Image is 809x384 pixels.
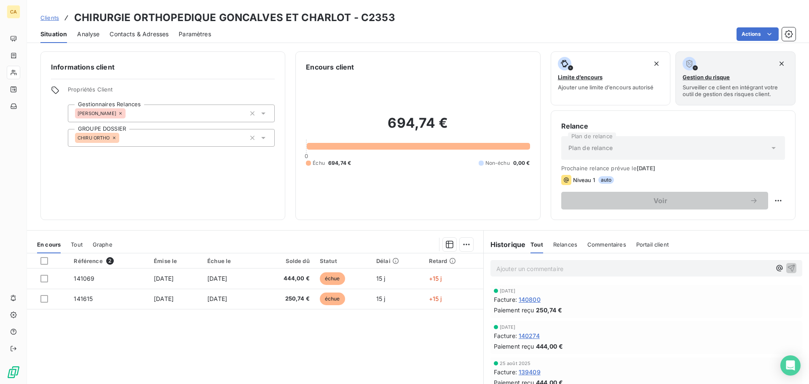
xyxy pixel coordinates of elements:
span: Contacts & Adresses [110,30,169,38]
span: 141069 [74,275,94,282]
span: 141615 [74,295,93,302]
span: 0 [305,153,308,159]
span: Commentaires [587,241,626,248]
span: 140274 [519,331,540,340]
span: En cours [37,241,61,248]
span: 250,74 € [262,295,310,303]
button: Voir [561,192,768,209]
span: échue [320,293,345,305]
span: Ajouter une limite d’encours autorisé [558,84,654,91]
div: Retard [429,258,478,264]
span: Surveiller ce client en intégrant votre outil de gestion des risques client. [683,84,788,97]
span: 694,74 € [328,159,351,167]
span: +15 j [429,295,442,302]
span: 25 août 2025 [500,361,531,366]
span: [PERSON_NAME] [78,111,116,116]
div: Délai [376,258,419,264]
span: Clients [40,14,59,21]
span: 140800 [519,295,541,304]
button: Actions [737,27,779,41]
span: Graphe [93,241,113,248]
span: Tout [530,241,543,248]
span: Non-échu [485,159,510,167]
span: [DATE] [154,275,174,282]
span: Analyse [77,30,99,38]
h6: Encours client [306,62,354,72]
span: 15 j [376,275,386,282]
span: CHIRU ORTHO [78,135,110,140]
span: Facture : [494,295,517,304]
span: 444,00 € [262,274,310,283]
span: 139409 [519,368,541,376]
span: [DATE] [207,275,227,282]
a: Clients [40,13,59,22]
span: Plan de relance [568,144,613,152]
h3: CHIRURGIE ORTHOPEDIQUE GONCALVES ET CHARLOT - C2353 [74,10,395,25]
div: Émise le [154,258,197,264]
h6: Informations client [51,62,275,72]
span: Relances [553,241,577,248]
input: Ajouter une valeur [119,134,126,142]
span: Prochaine relance prévue le [561,165,785,172]
span: Situation [40,30,67,38]
div: CA [7,5,20,19]
span: [DATE] [207,295,227,302]
span: [DATE] [637,165,656,172]
div: Statut [320,258,366,264]
span: auto [598,176,614,184]
span: 2 [106,257,114,265]
span: Gestion du risque [683,74,730,81]
span: Facture : [494,331,517,340]
input: Ajouter une valeur [126,110,132,117]
div: Échue le [207,258,252,264]
span: Échu [313,159,325,167]
span: Facture : [494,368,517,376]
div: Référence [74,257,144,265]
h2: 694,74 € [306,115,530,140]
span: [DATE] [500,325,516,330]
span: [DATE] [154,295,174,302]
span: Paiement reçu [494,306,534,314]
span: 250,74 € [536,306,562,314]
span: Tout [71,241,83,248]
button: Limite d’encoursAjouter une limite d’encours autorisé [551,51,671,105]
span: [DATE] [500,288,516,293]
span: Voir [571,197,750,204]
span: +15 j [429,275,442,282]
h6: Historique [484,239,526,250]
span: 15 j [376,295,386,302]
span: Paramètres [179,30,211,38]
span: 0,00 € [513,159,530,167]
span: Portail client [636,241,669,248]
div: Open Intercom Messenger [780,355,801,376]
span: Limite d’encours [558,74,603,81]
span: Propriétés Client [68,86,275,98]
h6: Relance [561,121,785,131]
span: 444,00 € [536,342,563,351]
span: Paiement reçu [494,342,534,351]
span: Niveau 1 [573,177,595,183]
img: Logo LeanPay [7,365,20,379]
div: Solde dû [262,258,310,264]
span: échue [320,272,345,285]
button: Gestion du risqueSurveiller ce client en intégrant votre outil de gestion des risques client. [675,51,796,105]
